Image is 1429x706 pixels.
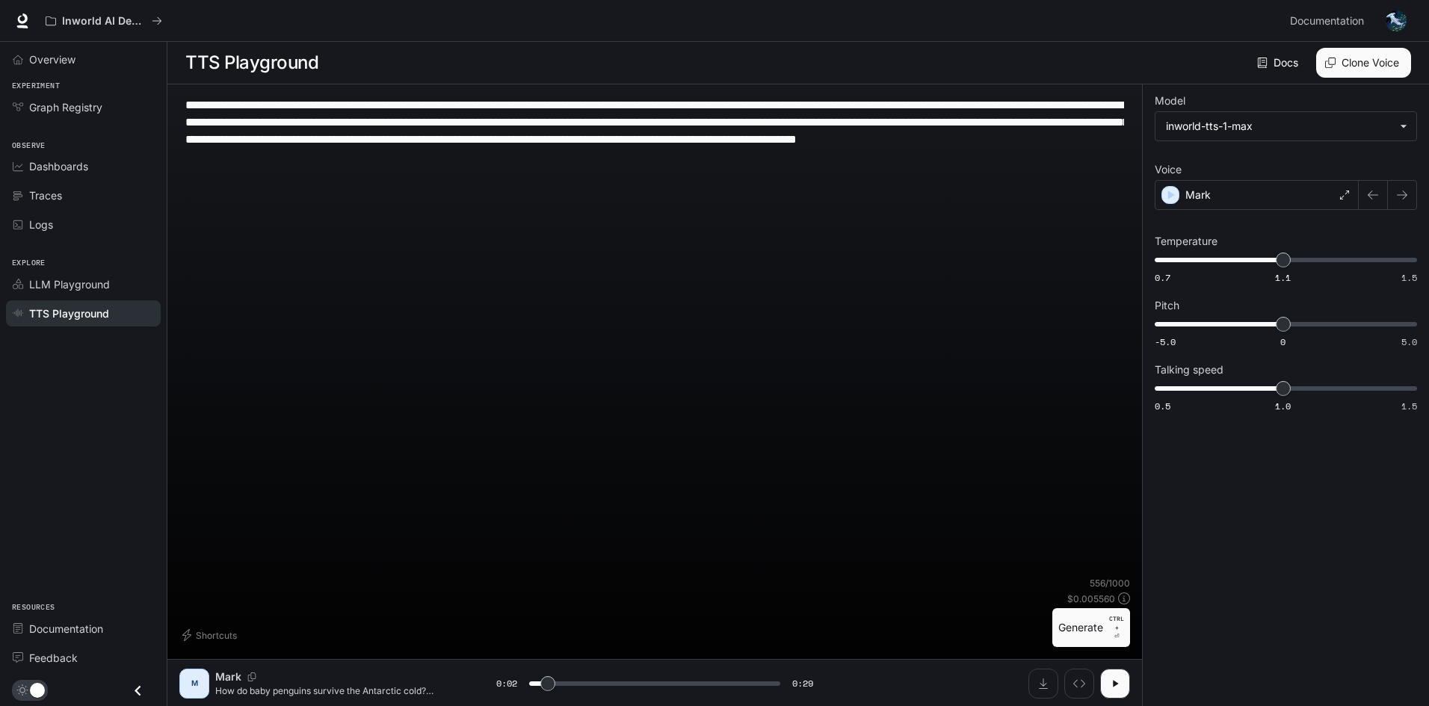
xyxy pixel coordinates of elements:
p: Temperature [1155,236,1217,247]
span: 0.5 [1155,400,1170,412]
p: CTRL + [1109,614,1124,632]
p: Pitch [1155,300,1179,311]
span: 0:02 [496,676,517,691]
div: M [182,672,206,696]
p: ⏎ [1109,614,1124,641]
span: 5.0 [1401,335,1417,348]
span: Feedback [29,650,78,666]
button: Clone Voice [1316,48,1411,78]
a: Graph Registry [6,94,161,120]
button: User avatar [1381,6,1411,36]
p: Mark [215,669,241,684]
span: TTS Playground [29,306,109,321]
a: Feedback [6,645,161,671]
span: Dark mode toggle [30,681,45,698]
span: -5.0 [1155,335,1176,348]
p: Mark [1185,188,1211,202]
button: GenerateCTRL +⏎ [1052,608,1130,647]
span: 1.1 [1275,271,1291,284]
span: Documentation [29,621,103,637]
p: How do baby penguins survive the Antarctic cold? Emperor penguin chicks huddle together in massiv... [215,684,460,697]
span: Traces [29,188,62,203]
h1: TTS Playground [185,48,318,78]
button: Inspect [1064,669,1094,699]
button: Download audio [1028,669,1058,699]
button: All workspaces [39,6,169,36]
span: Logs [29,217,53,232]
span: Dashboards [29,158,88,174]
button: Close drawer [121,675,155,706]
div: inworld-tts-1-max [1166,119,1392,134]
a: TTS Playground [6,300,161,326]
span: 1.5 [1401,271,1417,284]
span: Overview [29,52,75,67]
p: Inworld AI Demos [62,15,146,28]
span: Graph Registry [29,99,102,115]
span: LLM Playground [29,276,110,292]
p: 556 / 1000 [1090,577,1130,589]
p: Voice [1155,164,1182,175]
span: 0 [1280,335,1286,348]
span: 0:29 [792,676,813,691]
span: 1.0 [1275,400,1291,412]
button: Shortcuts [179,623,243,647]
a: Documentation [6,616,161,642]
a: Dashboards [6,153,161,179]
a: Logs [6,211,161,238]
a: Docs [1254,48,1304,78]
a: Traces [6,182,161,208]
img: User avatar [1386,10,1407,31]
a: Documentation [1284,6,1375,36]
p: $ 0.005560 [1067,592,1115,605]
span: 0.7 [1155,271,1170,284]
p: Talking speed [1155,365,1223,375]
button: Copy Voice ID [241,672,262,681]
a: Overview [6,46,161,72]
p: Model [1155,96,1185,106]
a: LLM Playground [6,271,161,297]
span: 1.5 [1401,400,1417,412]
span: Documentation [1290,12,1364,31]
div: inworld-tts-1-max [1155,112,1416,140]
